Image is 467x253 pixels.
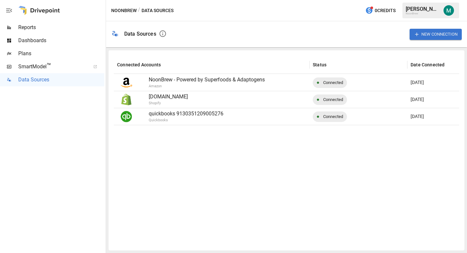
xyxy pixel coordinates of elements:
[138,7,140,15] div: /
[319,74,347,91] span: Connected
[161,60,171,69] button: Sort
[18,50,104,58] span: Plans
[111,7,137,15] button: NoonBrew
[149,101,341,106] p: Shopify
[375,7,396,15] span: 0 Credits
[18,76,104,84] span: Data Sources
[149,84,341,89] p: Amazon
[440,1,458,20] button: Michael Gross
[406,12,440,15] div: NoonBrew
[18,24,104,31] span: Reports
[18,63,86,71] span: SmartModel
[411,62,444,67] div: Date Connected
[445,60,454,69] button: Sort
[121,111,132,122] img: Quickbooks Logo
[319,108,347,125] span: Connected
[149,76,306,84] p: NoonBrew - Powered by Superfoods & Adaptogens
[319,91,347,108] span: Connected
[124,31,156,37] div: Data Sources
[121,77,132,88] img: Amazon Logo
[313,62,326,67] div: Status
[406,6,440,12] div: [PERSON_NAME]
[18,37,104,44] span: Dashboards
[410,29,462,40] button: New Connection
[327,60,336,69] button: Sort
[363,5,398,17] button: 0Credits
[444,5,454,16] img: Michael Gross
[47,62,51,70] span: ™
[149,110,306,118] p: quickbooks 9130351209005276
[121,94,132,105] img: Shopify Logo
[149,93,306,101] p: [DOMAIN_NAME]
[117,62,161,67] div: Connected Accounts
[149,118,341,123] p: Quickbooks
